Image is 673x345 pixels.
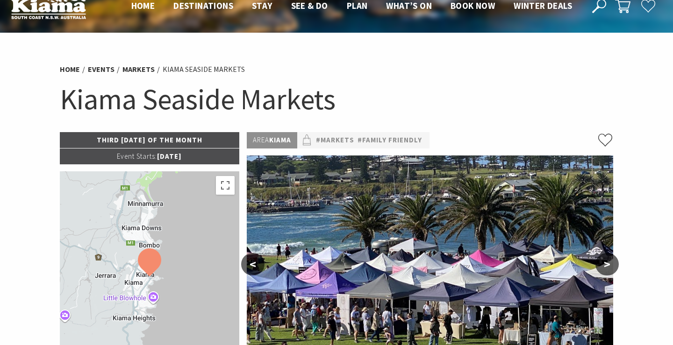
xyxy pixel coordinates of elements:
[88,64,115,74] a: Events
[60,80,613,118] h1: Kiama Seaside Markets
[163,63,245,76] li: Kiama Seaside Markets
[122,64,155,74] a: Markets
[241,253,265,275] button: <
[60,132,239,148] p: Third [DATE] of the Month
[60,148,239,164] p: [DATE]
[216,176,235,195] button: Toggle fullscreen view
[595,253,619,275] button: >
[117,152,157,161] span: Event Starts:
[358,134,422,146] a: #Family Friendly
[247,132,297,148] p: Kiama
[316,134,354,146] a: #Markets
[60,64,80,74] a: Home
[253,135,269,144] span: Area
